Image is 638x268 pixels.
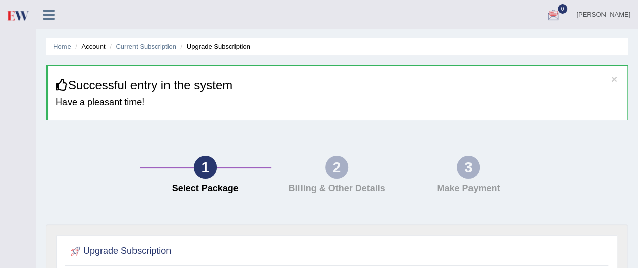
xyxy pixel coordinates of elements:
button: × [611,74,617,84]
div: 1 [194,156,217,179]
h4: Make Payment [408,184,529,194]
h4: Select Package [145,184,266,194]
h4: Have a pleasant time! [56,97,620,108]
a: Current Subscription [116,43,176,50]
li: Account [73,42,105,51]
span: 0 [558,4,568,14]
a: Home [53,43,71,50]
div: 3 [457,156,480,179]
h3: Successful entry in the system [56,79,620,92]
div: 2 [325,156,348,179]
h4: Billing & Other Details [276,184,397,194]
h2: Upgrade Subscription [68,244,171,259]
li: Upgrade Subscription [178,42,250,51]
